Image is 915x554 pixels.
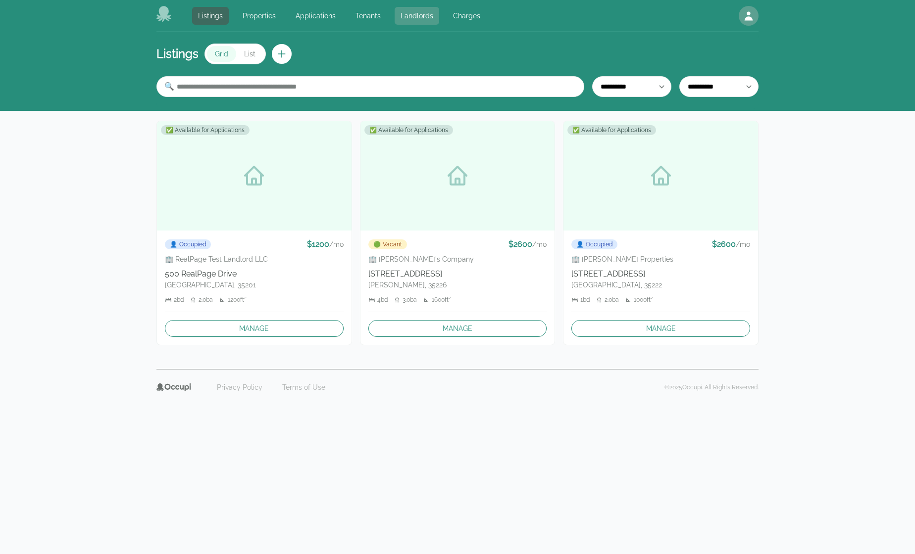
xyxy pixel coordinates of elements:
[175,254,268,264] span: RealPage Test Landlord LLC
[329,240,344,248] span: / mo
[571,280,750,290] p: [GEOGRAPHIC_DATA] , 35222
[403,296,417,304] span: 3.0 ba
[228,296,247,304] span: 1200 ft²
[605,296,619,304] span: 2.0 ba
[199,296,213,304] span: 2.0 ba
[576,240,584,248] span: occupied
[580,296,590,304] span: 1 bd
[165,239,211,249] span: Occupied
[192,7,229,25] a: Listings
[571,239,617,249] span: Occupied
[567,125,656,135] span: ✅ Available for Applications
[377,296,388,304] span: 4 bd
[272,44,292,64] button: Create new listing
[571,254,580,264] span: 🏢
[712,239,736,249] span: $ 2600
[211,379,268,395] a: Privacy Policy
[447,7,486,25] a: Charges
[174,296,184,304] span: 2 bd
[161,125,250,135] span: ✅ Available for Applications
[571,320,750,337] a: Manage
[373,240,381,248] span: vacant
[165,254,173,264] span: 🏢
[532,240,547,248] span: / mo
[290,7,342,25] a: Applications
[582,254,673,264] span: [PERSON_NAME] Properties
[156,46,199,62] h1: Listings
[170,240,177,248] span: occupied
[368,239,407,249] span: Vacant
[165,320,344,337] a: Manage
[276,379,331,395] a: Terms of Use
[364,125,453,135] span: ✅ Available for Applications
[508,239,532,249] span: $ 2600
[368,268,547,280] h3: [STREET_ADDRESS]
[236,46,263,62] button: List
[237,7,282,25] a: Properties
[165,280,344,290] p: [GEOGRAPHIC_DATA] , 35201
[368,280,547,290] p: [PERSON_NAME] , 35226
[207,46,236,62] button: Grid
[165,268,344,280] h3: 500 RealPage Drive
[350,7,387,25] a: Tenants
[368,320,547,337] a: Manage
[307,239,329,249] span: $ 1200
[395,7,439,25] a: Landlords
[379,254,474,264] span: [PERSON_NAME]'s Company
[634,296,653,304] span: 1000 ft²
[432,296,451,304] span: 1600 ft²
[368,254,377,264] span: 🏢
[736,240,750,248] span: / mo
[664,383,759,391] p: © 2025 Occupi. All Rights Reserved.
[571,268,750,280] h3: [STREET_ADDRESS]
